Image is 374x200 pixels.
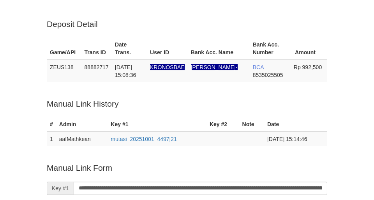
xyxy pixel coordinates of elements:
p: Manual Link Form [47,162,327,173]
p: Manual Link History [47,98,327,109]
p: Deposit Detail [47,18,327,30]
span: Nama rekening ada tanda titik/strip, harap diedit [191,64,238,70]
th: Bank Acc. Name [188,37,250,60]
td: 1 [47,132,56,146]
span: Nama rekening ada tanda titik/strip, harap diedit [150,64,185,70]
span: Rp 992,500 [294,64,322,70]
th: Trans ID [81,37,112,60]
td: [DATE] 15:14:46 [264,132,327,146]
th: User ID [147,37,188,60]
th: Key #1 [108,117,206,132]
th: Bank Acc. Number [250,37,291,60]
th: Amount [291,37,327,60]
td: aafMathkean [56,132,108,146]
span: BCA [253,64,264,70]
th: # [47,117,56,132]
th: Date [264,117,327,132]
span: Key #1 [47,182,74,195]
th: Date Trans. [112,37,147,60]
th: Game/API [47,37,81,60]
span: [DATE] 15:08:36 [115,64,136,78]
a: mutasi_20251001_4497|21 [111,136,176,142]
th: Admin [56,117,108,132]
span: Copy 8535025505 to clipboard [253,72,283,78]
td: 88882717 [81,60,112,82]
td: ZEUS138 [47,60,81,82]
th: Key #2 [206,117,239,132]
th: Note [239,117,264,132]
